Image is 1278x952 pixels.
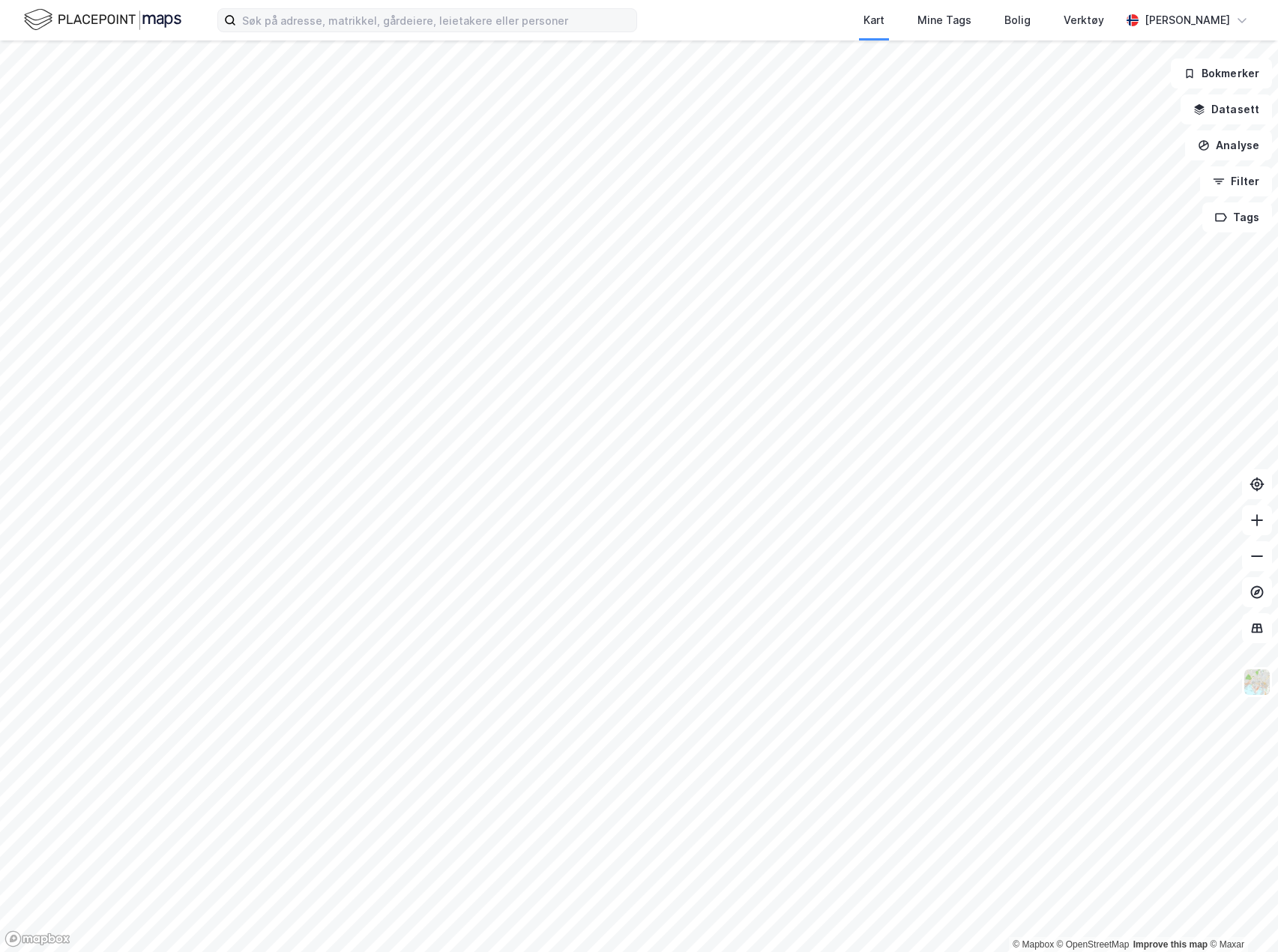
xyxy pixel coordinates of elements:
[1203,880,1278,952] div: Kontrollprogram for chat
[1203,880,1278,952] iframe: Chat Widget
[24,7,181,33] img: logo.f888ab2527a4732fd821a326f86c7f29.svg
[1004,11,1031,29] div: Bolig
[917,11,971,29] div: Mine Tags
[1145,11,1230,29] div: [PERSON_NAME]
[236,9,636,31] input: Søk på adresse, matrikkel, gårdeiere, leietakere eller personer
[863,11,884,29] div: Kart
[1064,11,1104,29] div: Verktøy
